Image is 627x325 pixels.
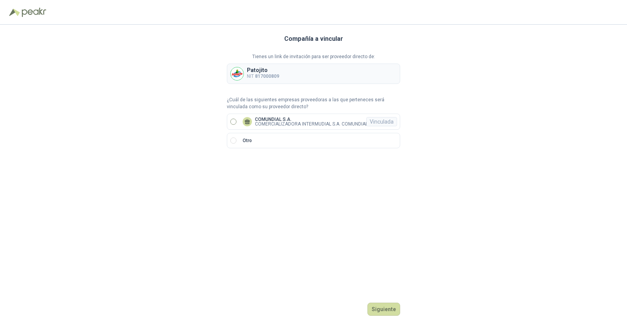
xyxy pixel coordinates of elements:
[284,34,343,44] h3: Compañía a vincular
[231,67,243,80] img: Company Logo
[243,137,252,144] p: Otro
[367,303,400,316] button: Siguiente
[366,117,397,126] div: Vinculada
[255,122,368,126] p: COMERCIALIZADORA INTERMUDIAL S.A. COMUNDIAL
[247,73,279,80] p: NIT
[227,53,400,60] p: Tienes un link de invitación para ser proveedor directo de:
[247,67,279,73] p: Patojito
[22,8,46,17] img: Peakr
[255,74,279,79] b: 817000809
[227,96,400,111] p: ¿Cuál de las siguientes empresas proveedoras a las que perteneces será vinculada como su proveedo...
[255,117,368,122] p: COMUNDIAL S.A.
[9,8,20,16] img: Logo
